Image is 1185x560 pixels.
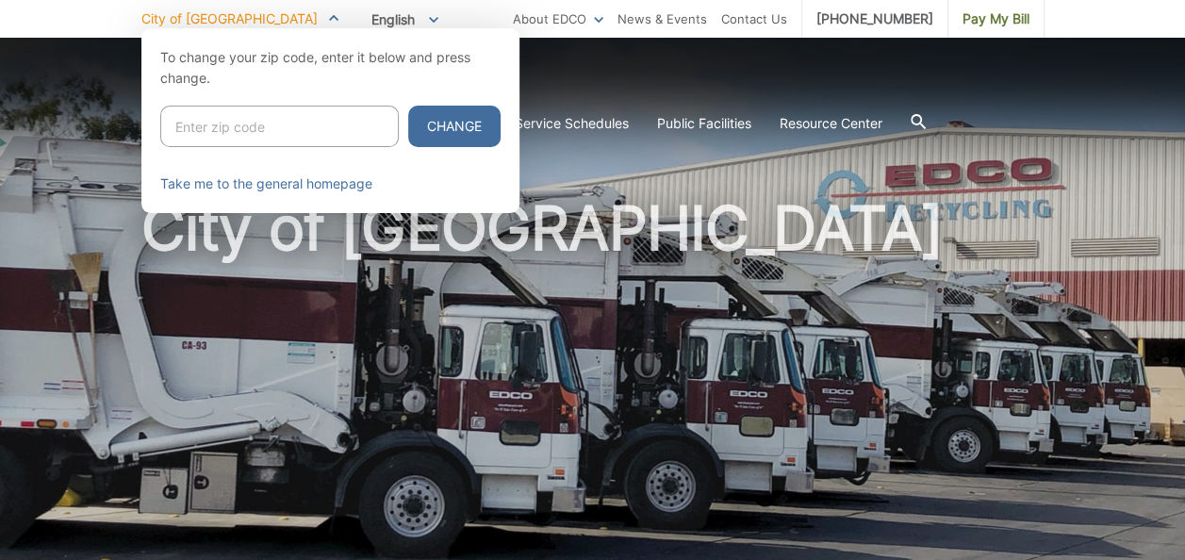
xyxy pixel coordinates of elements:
[357,4,453,35] span: English
[141,10,318,26] span: City of [GEOGRAPHIC_DATA]
[408,106,501,147] button: Change
[617,8,707,29] a: News & Events
[513,8,603,29] a: About EDCO
[160,106,399,147] input: Enter zip code
[721,8,787,29] a: Contact Us
[160,173,372,194] a: Take me to the general homepage
[160,47,501,89] p: To change your zip code, enter it below and press change.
